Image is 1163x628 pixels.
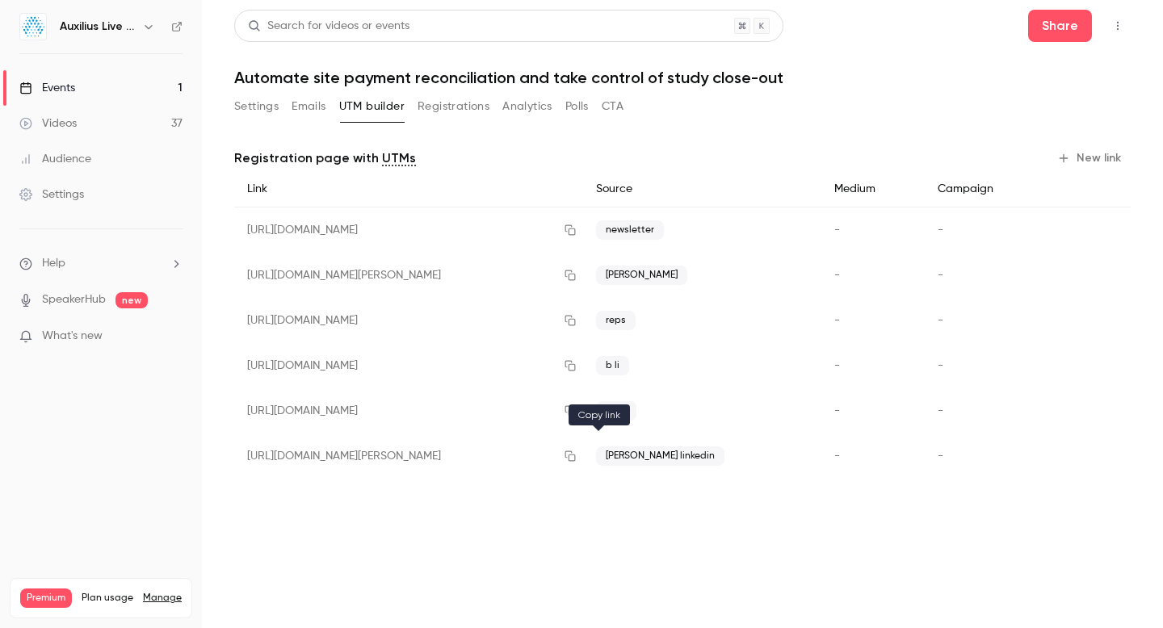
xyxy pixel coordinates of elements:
button: CTA [602,94,623,119]
h6: Auxilius Live Sessions [60,19,136,35]
div: Medium [821,171,925,207]
p: Registration page with [234,149,416,168]
span: - [834,224,840,236]
span: [PERSON_NAME] [596,266,687,285]
iframe: Noticeable Trigger [163,329,183,344]
li: help-dropdown-opener [19,255,183,272]
span: Help [42,255,65,272]
button: Analytics [502,94,552,119]
div: Campaign [925,171,1051,207]
span: newsletter [596,220,664,240]
span: - [938,270,943,281]
span: - [834,360,840,371]
span: new [115,292,148,308]
span: - [834,315,840,326]
span: reps [596,311,636,330]
div: [URL][DOMAIN_NAME] [234,298,583,343]
div: Videos [19,115,77,132]
div: Source [583,171,821,207]
span: b li [596,356,629,375]
span: What's new [42,328,103,345]
a: Manage [143,592,182,605]
span: - [834,450,840,462]
div: Search for videos or events [248,18,409,35]
div: Link [234,171,583,207]
h1: Automate site payment reconciliation and take control of study close-out [234,68,1131,87]
span: - [938,405,943,417]
a: UTMs [382,149,416,168]
div: [URL][DOMAIN_NAME][PERSON_NAME] [234,433,583,479]
button: New link [1051,145,1131,171]
span: - [938,360,943,371]
div: Audience [19,151,91,167]
button: Settings [234,94,279,119]
button: Polls [565,94,589,119]
div: Events [19,80,75,96]
div: [URL][DOMAIN_NAME] [234,388,583,433]
span: Plan usage [82,592,133,605]
span: - [938,224,943,236]
button: Share [1028,10,1092,42]
a: SpeakerHub [42,291,106,308]
span: [PERSON_NAME] linkedin [596,446,724,466]
span: corp [596,401,636,421]
span: - [834,270,840,281]
button: UTM builder [339,94,405,119]
span: Premium [20,588,72,608]
div: Settings [19,186,84,203]
div: [URL][DOMAIN_NAME] [234,207,583,253]
div: [URL][DOMAIN_NAME][PERSON_NAME] [234,253,583,298]
div: [URL][DOMAIN_NAME] [234,343,583,388]
img: Auxilius Live Sessions [20,14,46,40]
span: - [834,405,840,417]
button: Emails [292,94,325,119]
span: - [938,315,943,326]
button: Registrations [418,94,489,119]
span: - [938,450,943,462]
